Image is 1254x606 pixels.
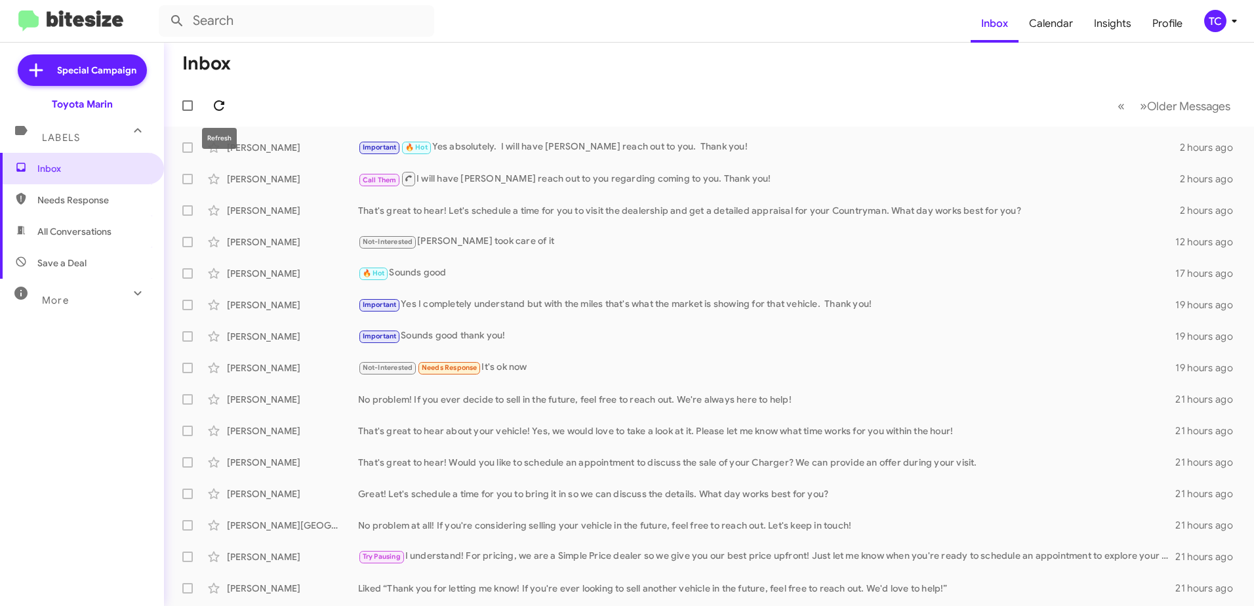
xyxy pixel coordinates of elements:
[42,294,69,306] span: More
[405,143,428,151] span: 🔥 Hot
[358,582,1175,595] div: Liked “Thank you for letting me know! If you're ever looking to sell another vehicle in the futur...
[227,519,358,532] div: [PERSON_NAME][GEOGRAPHIC_DATA]
[1110,92,1238,119] nav: Page navigation example
[363,143,397,151] span: Important
[227,235,358,249] div: [PERSON_NAME]
[1175,235,1244,249] div: 12 hours ago
[227,487,358,500] div: [PERSON_NAME]
[227,267,358,280] div: [PERSON_NAME]
[1180,204,1244,217] div: 2 hours ago
[227,393,358,406] div: [PERSON_NAME]
[1175,424,1244,437] div: 21 hours ago
[227,172,358,186] div: [PERSON_NAME]
[1180,141,1244,154] div: 2 hours ago
[1175,487,1244,500] div: 21 hours ago
[202,128,237,149] div: Refresh
[1175,330,1244,343] div: 19 hours ago
[1175,361,1244,374] div: 19 hours ago
[358,424,1175,437] div: That's great to hear about your vehicle! Yes, we would love to take a look at it. Please let me k...
[227,141,358,154] div: [PERSON_NAME]
[358,204,1180,217] div: That's great to hear! Let's schedule a time for you to visit the dealership and get a detailed ap...
[363,332,397,340] span: Important
[227,550,358,563] div: [PERSON_NAME]
[37,256,87,270] span: Save a Deal
[971,5,1019,43] a: Inbox
[227,204,358,217] div: [PERSON_NAME]
[422,363,477,372] span: Needs Response
[1132,92,1238,119] button: Next
[1193,10,1240,32] button: TC
[363,176,397,184] span: Call Them
[227,424,358,437] div: [PERSON_NAME]
[358,519,1175,532] div: No problem at all! If you're considering selling your vehicle in the future, feel free to reach o...
[358,329,1175,344] div: Sounds good thank you!
[1204,10,1226,32] div: TC
[57,64,136,77] span: Special Campaign
[227,330,358,343] div: [PERSON_NAME]
[358,140,1180,155] div: Yes absolutely. I will have [PERSON_NAME] reach out to you. Thank you!
[1019,5,1083,43] a: Calendar
[358,171,1180,187] div: I will have [PERSON_NAME] reach out to you regarding coming to you. Thank you!
[358,487,1175,500] div: Great! Let's schedule a time for you to bring it in so we can discuss the details. What day works...
[227,582,358,595] div: [PERSON_NAME]
[358,360,1175,375] div: It's ok now
[358,266,1175,281] div: Sounds good
[363,300,397,309] span: Important
[227,298,358,312] div: [PERSON_NAME]
[363,237,413,246] span: Not-Interested
[37,225,111,238] span: All Conversations
[42,132,80,144] span: Labels
[1110,92,1133,119] button: Previous
[1147,99,1230,113] span: Older Messages
[1175,298,1244,312] div: 19 hours ago
[159,5,434,37] input: Search
[358,234,1175,249] div: [PERSON_NAME] took care of it
[227,361,358,374] div: [PERSON_NAME]
[1083,5,1142,43] a: Insights
[1175,393,1244,406] div: 21 hours ago
[37,162,149,175] span: Inbox
[1180,172,1244,186] div: 2 hours ago
[1142,5,1193,43] a: Profile
[1140,98,1147,114] span: »
[1175,456,1244,469] div: 21 hours ago
[358,297,1175,312] div: Yes I completely understand but with the miles that's what the market is showing for that vehicle...
[1175,519,1244,532] div: 21 hours ago
[1175,582,1244,595] div: 21 hours ago
[1175,550,1244,563] div: 21 hours ago
[1175,267,1244,280] div: 17 hours ago
[18,54,147,86] a: Special Campaign
[363,552,401,561] span: Try Pausing
[358,393,1175,406] div: No problem! If you ever decide to sell in the future, feel free to reach out. We're always here t...
[37,193,149,207] span: Needs Response
[182,53,231,74] h1: Inbox
[1118,98,1125,114] span: «
[358,549,1175,564] div: I understand! For pricing, we are a Simple Price dealer so we give you our best price upfront! Ju...
[358,456,1175,469] div: That's great to hear! Would you like to schedule an appointment to discuss the sale of your Charg...
[363,269,385,277] span: 🔥 Hot
[363,363,413,372] span: Not-Interested
[227,456,358,469] div: [PERSON_NAME]
[52,98,113,111] div: Toyota Marin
